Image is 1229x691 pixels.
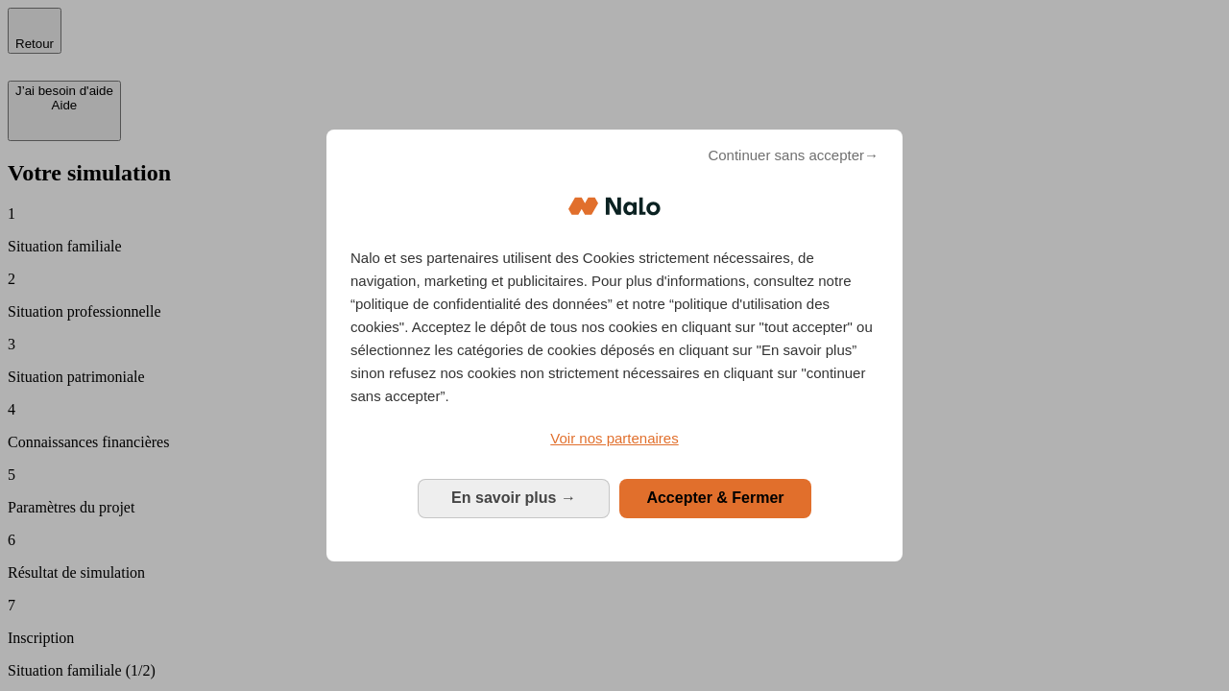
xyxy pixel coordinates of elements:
[350,247,879,408] p: Nalo et ses partenaires utilisent des Cookies strictement nécessaires, de navigation, marketing e...
[418,479,610,517] button: En savoir plus: Configurer vos consentements
[568,178,661,235] img: Logo
[619,479,811,517] button: Accepter & Fermer: Accepter notre traitement des données et fermer
[451,489,576,506] span: En savoir plus →
[708,144,879,167] span: Continuer sans accepter→
[326,130,903,560] div: Bienvenue chez Nalo Gestion du consentement
[350,427,879,450] a: Voir nos partenaires
[646,489,783,506] span: Accepter & Fermer
[550,430,678,446] span: Voir nos partenaires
